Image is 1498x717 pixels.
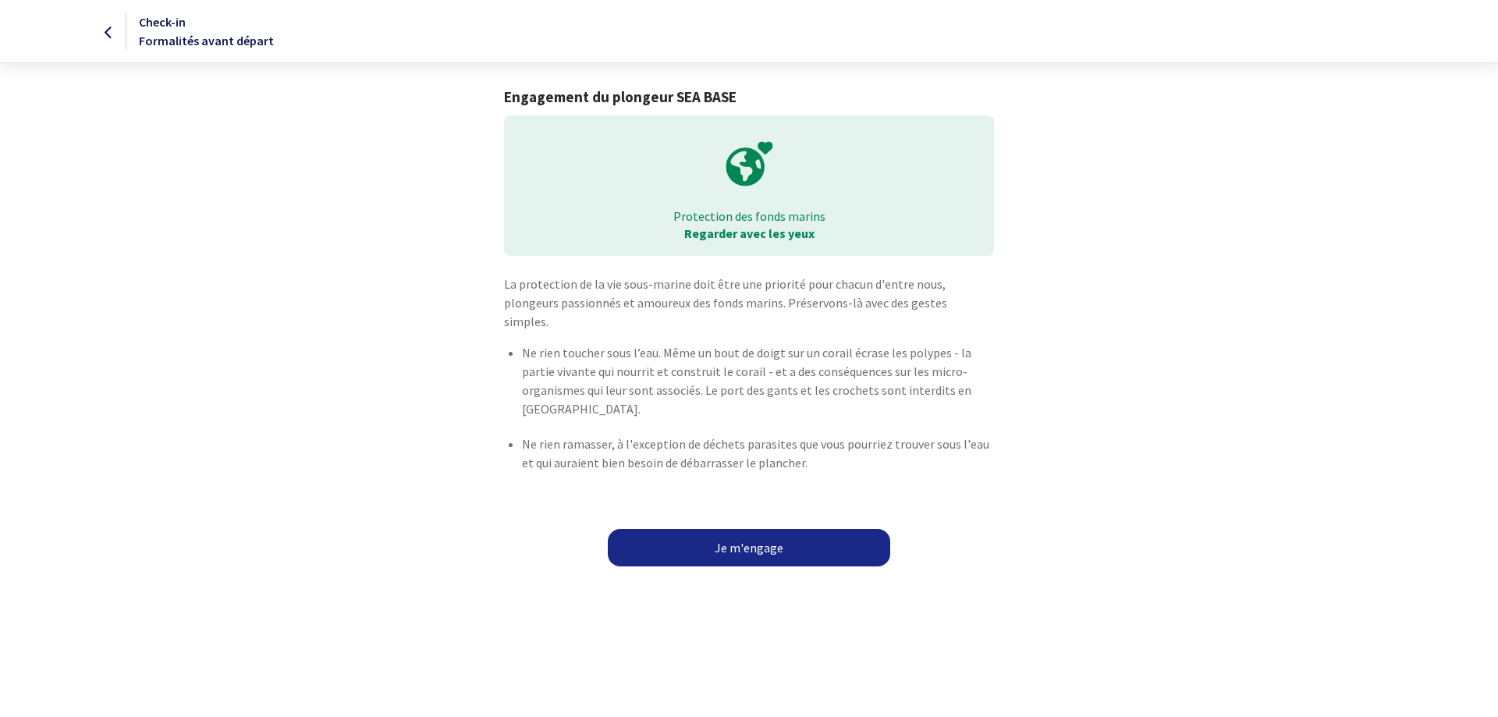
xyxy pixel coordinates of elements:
p: Ne rien ramasser, à l'exception de déchets parasites que vous pourriez trouver sous l'eau et qui ... [522,435,993,472]
a: Je m'engage [608,529,890,566]
span: Check-in Formalités avant départ [139,14,274,48]
h1: Engagement du plongeur SEA BASE [504,88,993,106]
p: La protection de la vie sous-marine doit être une priorité pour chacun d'entre nous, plongeurs pa... [504,275,993,331]
p: Ne rien toucher sous l’eau. Même un bout de doigt sur un corail écrase les polypes - la partie vi... [522,343,993,418]
strong: Regarder avec les yeux [684,225,815,241]
p: Protection des fonds marins [515,208,982,225]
